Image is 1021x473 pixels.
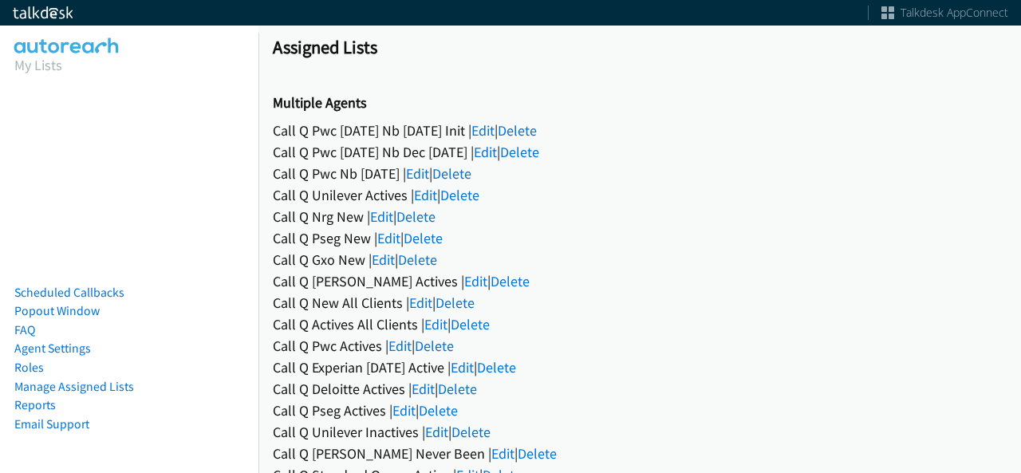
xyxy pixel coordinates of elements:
[424,315,447,333] a: Edit
[451,315,490,333] a: Delete
[273,163,1007,184] div: Call Q Pwc Nb [DATE] | |
[14,360,44,375] a: Roles
[474,143,497,161] a: Edit
[273,292,1007,313] div: Call Q New All Clients | |
[273,443,1007,464] div: Call Q [PERSON_NAME] Never Been | |
[451,358,474,376] a: Edit
[464,272,487,290] a: Edit
[273,335,1007,357] div: Call Q Pwc Actives | |
[404,229,443,247] a: Delete
[377,229,400,247] a: Edit
[14,56,62,74] a: My Lists
[273,400,1007,421] div: Call Q Pseg Actives | |
[881,5,1008,21] a: Talkdesk AppConnect
[14,397,56,412] a: Reports
[14,341,91,356] a: Agent Settings
[491,272,530,290] a: Delete
[440,186,479,204] a: Delete
[273,421,1007,443] div: Call Q Unilever Inactives | |
[273,313,1007,335] div: Call Q Actives All Clients | |
[451,423,491,441] a: Delete
[273,357,1007,378] div: Call Q Experian [DATE] Active | |
[273,270,1007,292] div: Call Q [PERSON_NAME] Actives | |
[419,401,458,420] a: Delete
[425,423,448,441] a: Edit
[491,444,514,463] a: Edit
[414,186,437,204] a: Edit
[498,121,537,140] a: Delete
[436,294,475,312] a: Delete
[14,322,35,337] a: FAQ
[409,294,432,312] a: Edit
[406,164,429,183] a: Edit
[14,416,89,432] a: Email Support
[415,337,454,355] a: Delete
[500,143,539,161] a: Delete
[412,380,435,398] a: Edit
[14,379,134,394] a: Manage Assigned Lists
[273,378,1007,400] div: Call Q Deloitte Actives | |
[396,207,436,226] a: Delete
[370,207,393,226] a: Edit
[273,249,1007,270] div: Call Q Gxo New | |
[372,250,395,269] a: Edit
[432,164,471,183] a: Delete
[438,380,477,398] a: Delete
[392,401,416,420] a: Edit
[273,227,1007,249] div: Call Q Pseg New | |
[273,141,1007,163] div: Call Q Pwc [DATE] Nb Dec [DATE] | |
[273,120,1007,141] div: Call Q Pwc [DATE] Nb [DATE] Init | |
[14,285,124,300] a: Scheduled Callbacks
[273,206,1007,227] div: Call Q Nrg New | |
[398,250,437,269] a: Delete
[273,94,1007,112] h2: Multiple Agents
[518,444,557,463] a: Delete
[471,121,495,140] a: Edit
[273,184,1007,206] div: Call Q Unilever Actives | |
[14,303,100,318] a: Popout Window
[273,36,1007,58] h1: Assigned Lists
[477,358,516,376] a: Delete
[388,337,412,355] a: Edit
